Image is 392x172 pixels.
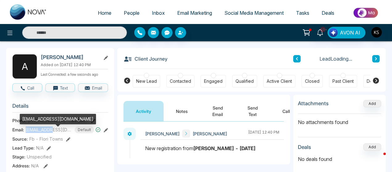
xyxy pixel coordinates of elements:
p: Last Connected: a few seconds ago [41,70,108,77]
button: Activity [123,101,164,121]
span: Deals [322,10,334,16]
iframe: Intercom live chat [371,151,386,166]
span: People [124,10,140,16]
span: [PERSON_NAME] [193,130,227,137]
span: Add [363,101,381,106]
div: Closed [305,78,319,84]
span: [EMAIL_ADDRESS][DOMAIN_NAME] [26,126,72,133]
span: Home [98,10,111,16]
h3: Deals [298,144,311,150]
span: 10+ [320,27,326,32]
h3: Details [12,103,108,112]
div: [DATE] 12:40 PM [248,130,279,138]
span: Unspecified [27,154,52,160]
span: [PERSON_NAME] [145,130,180,137]
div: Past Client [332,78,354,84]
span: Stage: [12,154,25,160]
div: Engaged [204,78,223,84]
button: Send Email [200,101,235,121]
button: Text [45,83,75,92]
button: Add [363,100,381,107]
div: Contacted [170,78,191,84]
button: Send Text [235,101,270,121]
a: 10+ [313,27,327,38]
img: User Avatar [371,27,382,38]
div: Qualified [236,78,254,84]
p: No deals found [298,155,381,163]
div: New Lead [136,78,157,84]
span: Source: [12,136,28,142]
span: Lead Loading... [319,55,352,62]
span: Tasks [296,10,309,16]
img: Lead Flow [329,28,338,37]
img: Nova CRM Logo [10,4,47,20]
button: Notes [164,101,200,121]
div: [EMAIL_ADDRESS][DOMAIN_NAME] [20,114,96,124]
button: Add [363,143,381,151]
button: Call [270,101,302,121]
span: N/A [36,145,44,151]
span: Email: [12,126,24,133]
div: A [12,54,37,79]
h3: Client Journey [123,54,168,63]
span: AVON AI [340,29,360,36]
a: Inbox [146,7,171,19]
span: Lead Type: [12,145,35,151]
a: Social Media Management [218,7,290,19]
a: Tasks [290,7,315,19]
img: Market-place.gif [344,6,388,20]
span: Inbox [152,10,165,16]
span: Fb - Flori Towns [29,136,63,142]
a: Email Marketing [171,7,218,19]
h2: [PERSON_NAME] [41,54,98,60]
a: People [118,7,146,19]
p: Added on [DATE] 12:40 PM [41,62,108,68]
span: Email Marketing [177,10,212,16]
span: Default [75,126,94,133]
h3: Attachments [298,100,329,106]
span: Address: [12,162,39,169]
a: Deals [315,7,340,19]
a: Home [92,7,118,19]
span: Phone: [12,117,26,124]
p: No attachments found [298,114,381,126]
button: Email [78,83,108,92]
button: AVON AI [327,27,365,38]
span: N/A [31,163,39,168]
button: Call [12,83,42,92]
div: Active Client [267,78,292,84]
span: Social Media Management [224,10,284,16]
